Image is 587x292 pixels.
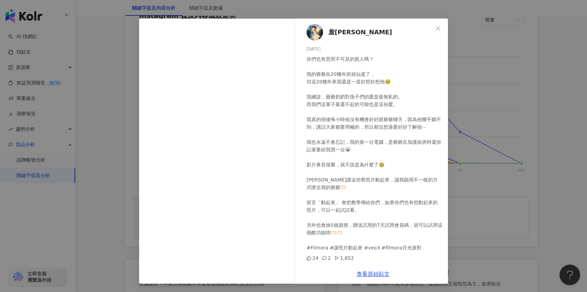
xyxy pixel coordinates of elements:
[357,271,390,277] a: 查看原始貼文
[334,254,354,262] div: 1,852
[431,22,445,35] button: Close
[307,55,442,252] div: 你們也有思而不可及的親人嗎？ 我的爺爺在20幾年前就仙逝了， 但這20幾年來我還是一直好想好想他🥹 我總說，爺爺奶奶對孫子們的愛是最無私的。 而我們這輩子最還不起的可能也是這份愛。 我真的很後悔...
[307,24,323,40] img: KOL Avatar
[329,27,392,37] span: 羞[PERSON_NAME]
[307,254,319,262] div: 24
[307,46,442,52] div: [DATE]
[322,254,331,262] div: 2
[435,26,441,31] span: close
[307,24,433,40] a: KOL Avatar羞[PERSON_NAME]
